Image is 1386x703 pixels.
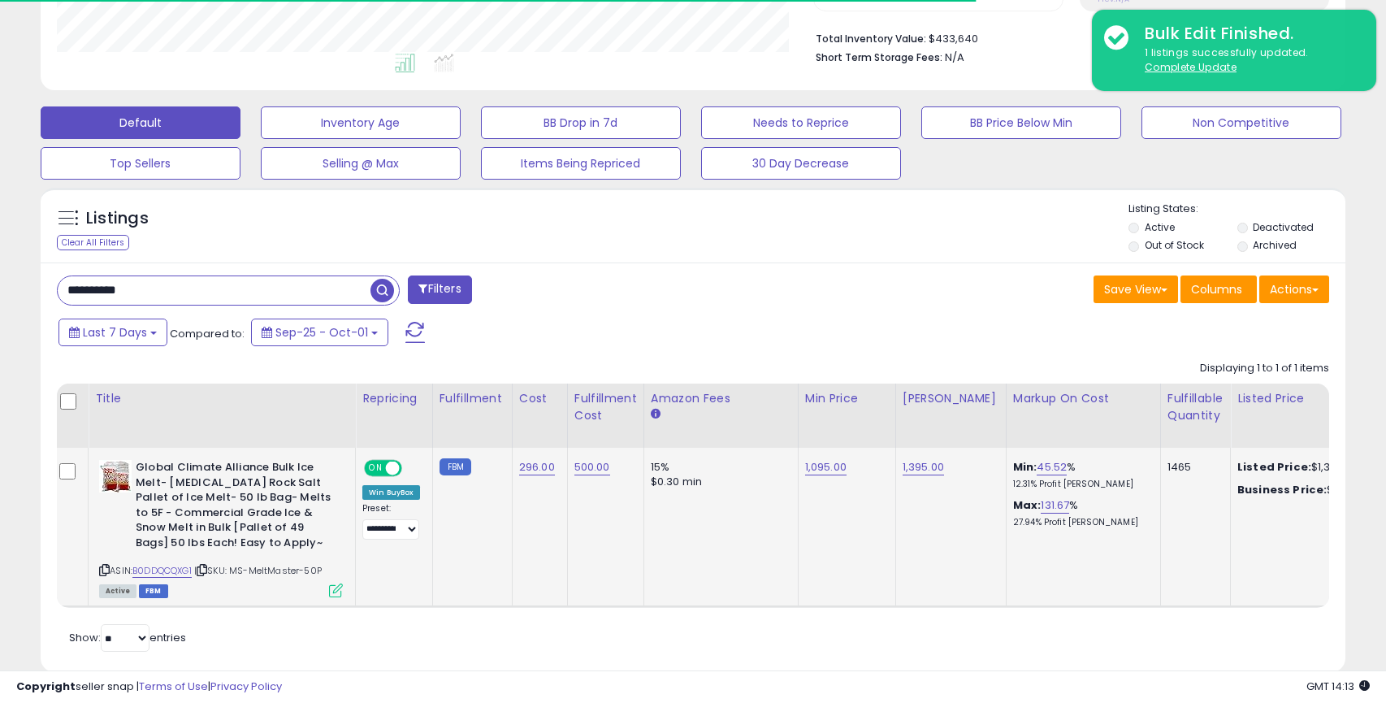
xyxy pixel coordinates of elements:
[440,458,471,475] small: FBM
[1006,384,1160,448] th: The percentage added to the cost of goods (COGS) that forms the calculator for Min & Max prices.
[1167,390,1224,424] div: Fulfillable Quantity
[1237,482,1327,497] b: Business Price:
[1180,276,1257,303] button: Columns
[1145,220,1175,234] label: Active
[1013,390,1154,407] div: Markup on Cost
[651,460,786,475] div: 15%
[1191,281,1242,297] span: Columns
[805,390,889,407] div: Min Price
[1013,460,1148,490] div: %
[1013,498,1148,528] div: %
[651,390,791,407] div: Amazon Fees
[945,50,964,65] span: N/A
[400,462,426,475] span: OFF
[1037,459,1067,475] a: 45.52
[816,32,926,46] b: Total Inventory Value:
[701,106,901,139] button: Needs to Reprice
[132,564,192,578] a: B0DDQCQXG1
[170,326,245,341] span: Compared to:
[701,147,901,180] button: 30 Day Decrease
[440,390,505,407] div: Fulfillment
[362,485,420,500] div: Win BuyBox
[41,147,240,180] button: Top Sellers
[261,106,461,139] button: Inventory Age
[41,106,240,139] button: Default
[362,390,426,407] div: Repricing
[1306,679,1370,694] span: 2025-10-9 14:13 GMT
[1237,459,1311,475] b: Listed Price:
[574,390,637,424] div: Fulfillment Cost
[1237,460,1372,475] div: $1,388.67
[921,106,1121,139] button: BB Price Below Min
[1141,106,1341,139] button: Non Competitive
[805,459,847,475] a: 1,095.00
[1128,202,1345,217] p: Listing States:
[86,207,149,230] h5: Listings
[210,679,282,694] a: Privacy Policy
[816,28,1317,47] li: $433,640
[408,276,471,304] button: Filters
[1253,220,1314,234] label: Deactivated
[574,459,610,475] a: 500.00
[251,319,388,346] button: Sep-25 - Oct-01
[1167,460,1218,475] div: 1465
[1237,390,1378,407] div: Listed Price
[95,390,349,407] div: Title
[1013,497,1042,513] b: Max:
[816,50,942,64] b: Short Term Storage Fees:
[261,147,461,180] button: Selling @ Max
[1013,479,1148,490] p: 12.31% Profit [PERSON_NAME]
[99,460,343,596] div: ASIN:
[1094,276,1178,303] button: Save View
[136,460,333,554] b: Global Climate Alliance Bulk Ice Melt- [MEDICAL_DATA] Rock Salt Pallet of Ice Melt- 50 lb Bag- Me...
[1041,497,1069,514] a: 131.67
[69,630,186,645] span: Show: entries
[16,679,76,694] strong: Copyright
[366,462,386,475] span: ON
[481,147,681,180] button: Items Being Repriced
[275,324,368,341] span: Sep-25 - Oct-01
[651,407,661,422] small: Amazon Fees.
[1133,46,1364,76] div: 1 listings successfully updated.
[1237,483,1372,497] div: $1132.5
[1259,276,1329,303] button: Actions
[83,324,147,341] span: Last 7 Days
[903,459,944,475] a: 1,395.00
[99,460,132,493] img: 51tJtvP7FBL._SL40_.jpg
[16,679,282,695] div: seller snap | |
[1013,517,1148,528] p: 27.94% Profit [PERSON_NAME]
[1133,22,1364,46] div: Bulk Edit Finished.
[1200,361,1329,376] div: Displaying 1 to 1 of 1 items
[1253,238,1297,252] label: Archived
[1145,60,1237,74] u: Complete Update
[519,390,561,407] div: Cost
[903,390,999,407] div: [PERSON_NAME]
[519,459,555,475] a: 296.00
[651,475,786,489] div: $0.30 min
[58,319,167,346] button: Last 7 Days
[362,503,420,540] div: Preset:
[194,564,322,577] span: | SKU: MS-MeltMaster-50P
[99,584,136,598] span: All listings currently available for purchase on Amazon
[139,584,168,598] span: FBM
[139,679,208,694] a: Terms of Use
[57,235,129,250] div: Clear All Filters
[1013,459,1037,475] b: Min:
[1145,238,1204,252] label: Out of Stock
[481,106,681,139] button: BB Drop in 7d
